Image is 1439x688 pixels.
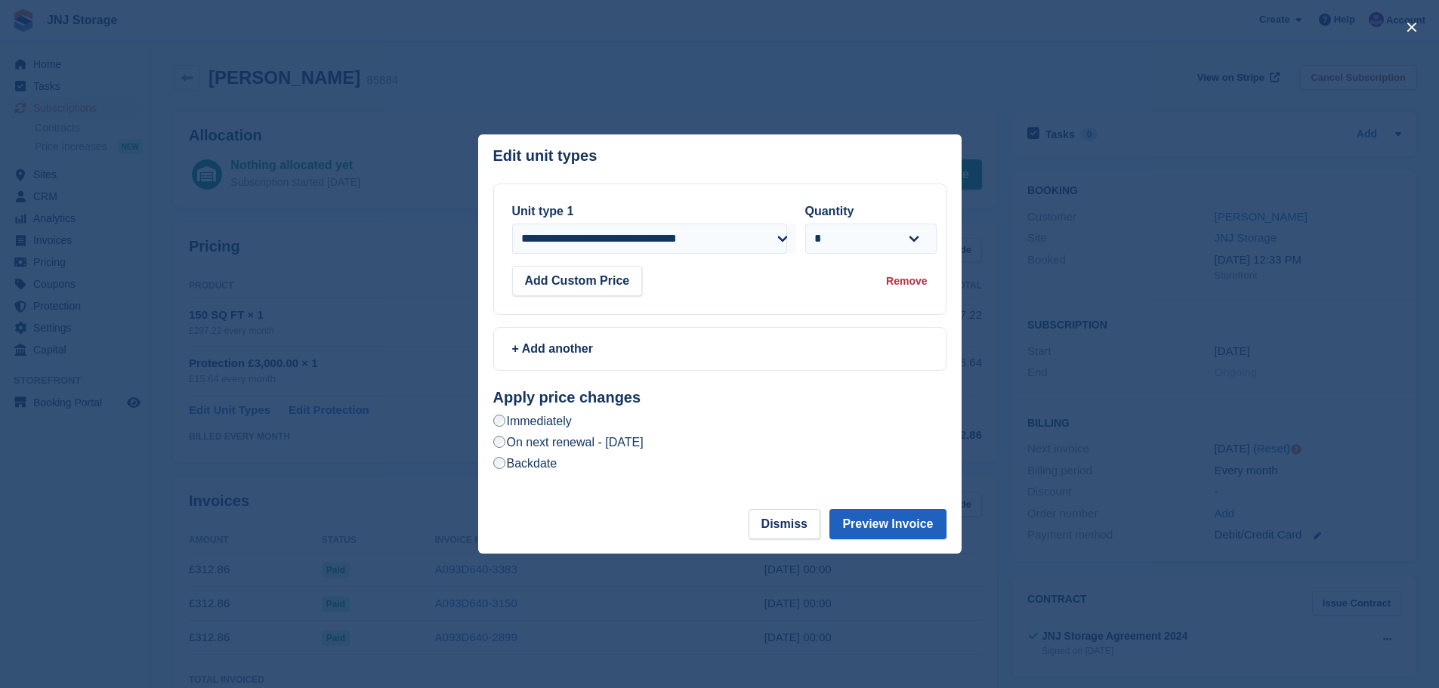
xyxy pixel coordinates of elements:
button: Dismiss [749,509,820,539]
button: Add Custom Price [512,266,643,296]
input: On next renewal - [DATE] [493,436,505,448]
strong: Apply price changes [493,389,641,406]
input: Immediately [493,415,505,427]
a: + Add another [493,327,946,371]
button: Preview Invoice [829,509,946,539]
label: Unit type 1 [512,205,574,218]
button: close [1400,15,1424,39]
input: Backdate [493,457,505,469]
label: Immediately [493,413,572,429]
label: Backdate [493,455,557,471]
div: + Add another [512,340,928,358]
label: On next renewal - [DATE] [493,434,644,450]
p: Edit unit types [493,147,598,165]
div: Remove [886,273,927,289]
label: Quantity [805,205,854,218]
